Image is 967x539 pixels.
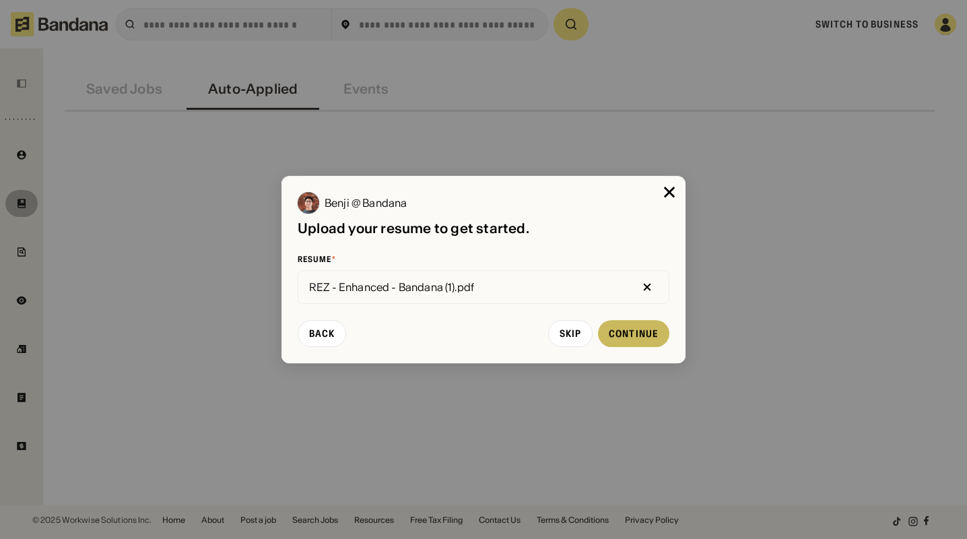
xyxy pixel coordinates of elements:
div: Resume [298,254,669,265]
div: Skip [560,329,581,338]
div: Continue [609,329,659,338]
div: REZ - Enhanced - Bandana (1).pdf [304,282,479,292]
div: Benji @ Bandana [325,197,407,208]
img: Benji @ Bandana [298,192,319,214]
div: Upload your resume to get started. [298,219,669,238]
div: Back [309,329,335,338]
